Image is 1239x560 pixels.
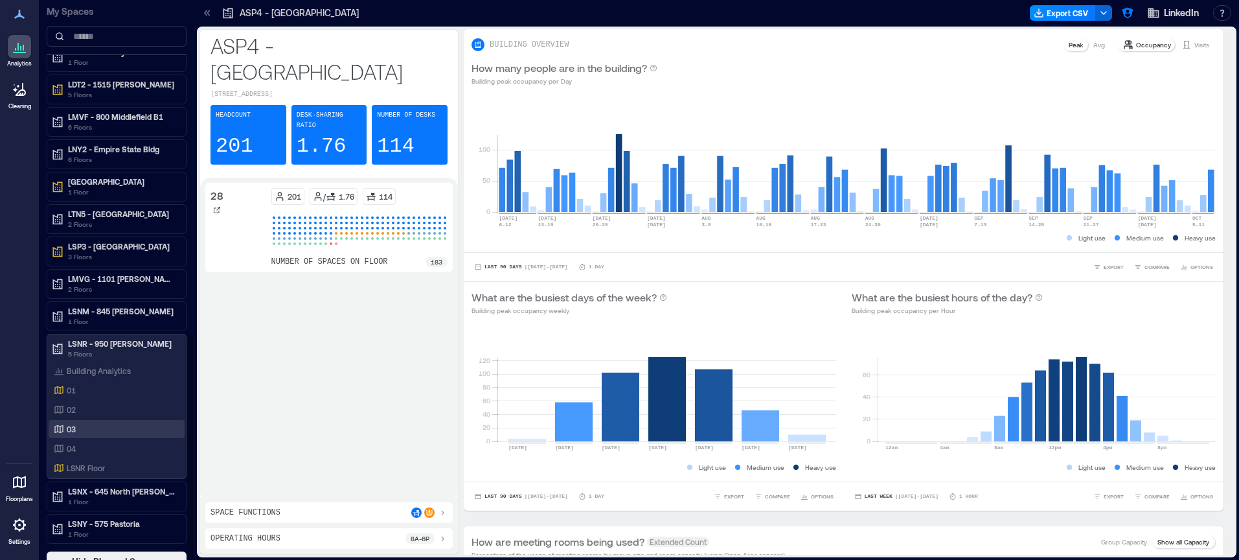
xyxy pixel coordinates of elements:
text: [DATE] [648,445,667,450]
text: [DATE] [647,222,666,227]
p: Medium use [747,462,784,472]
text: SEP [1084,215,1093,221]
span: EXPORT [1104,263,1124,271]
text: [DATE] [742,445,760,450]
text: 17-23 [811,222,826,227]
text: 13-19 [538,222,554,227]
p: ASP4 - [GEOGRAPHIC_DATA] [240,6,359,19]
p: 6 Floors [68,154,177,165]
text: [DATE] [538,215,557,221]
text: 12pm [1049,445,1061,450]
tspan: 0 [866,437,870,445]
tspan: 20 [483,424,490,432]
p: Building Analytics [67,366,131,376]
p: Building peak occupancy per Hour [852,305,1043,316]
p: 01 [67,385,76,395]
span: EXPORT [1104,493,1124,500]
button: COMPARE [1131,490,1172,503]
p: 04 [67,443,76,454]
span: Extended Count [647,537,709,547]
p: 6 Floors [68,122,177,132]
p: Medium use [1126,233,1164,243]
p: Light use [1078,233,1106,243]
p: 2 Floors [68,284,177,294]
p: Heavy use [805,462,836,472]
text: [DATE] [499,215,517,221]
p: Visits [1194,40,1209,50]
text: 7-13 [974,222,986,227]
p: Analytics [7,60,32,67]
button: COMPARE [1131,261,1172,274]
p: 1.76 [339,191,354,202]
button: OPTIONS [1177,261,1216,274]
p: Avg [1093,40,1105,50]
tspan: 120 [479,356,490,364]
p: 201 [216,134,253,159]
a: Cleaning [3,74,36,114]
p: Desk-sharing ratio [297,110,362,131]
text: [DATE] [788,445,807,450]
tspan: 40 [862,393,870,401]
p: 1 Floor [68,187,177,197]
text: 6-12 [499,222,511,227]
p: Medium use [1126,462,1164,472]
text: [DATE] [508,445,527,450]
p: 8a - 6p [411,533,429,544]
p: Number of Desks [377,110,435,121]
text: 12am [885,445,898,450]
tspan: 100 [479,369,490,377]
p: 1 Floor [68,496,177,507]
text: 3-9 [701,222,711,227]
p: Floorplans [6,495,33,503]
text: [DATE] [920,215,938,221]
tspan: 50 [483,176,490,184]
text: 10-16 [756,222,771,227]
p: 03 [67,424,76,434]
a: Floorplans [2,467,37,507]
p: Light use [699,462,726,472]
button: Last 90 Days |[DATE]-[DATE] [472,490,571,503]
p: LSNM - 845 [PERSON_NAME] [68,306,177,316]
span: EXPORT [724,493,744,500]
p: 1 Day [589,263,604,271]
p: What are the busiest days of the week? [472,290,657,305]
button: EXPORT [1091,261,1126,274]
p: number of spaces on floor [271,257,388,267]
text: [DATE] [555,445,574,450]
p: 114 [377,134,415,159]
p: [STREET_ADDRESS] [210,89,448,100]
button: Last 90 Days |[DATE]-[DATE] [472,261,571,274]
p: [GEOGRAPHIC_DATA] [68,176,177,187]
p: LNY2 - Empire State Bldg [68,144,177,154]
text: SEP [1029,215,1038,221]
button: LinkedIn [1143,3,1203,23]
text: AUG [811,215,821,221]
p: Peak [1069,40,1083,50]
p: 1.76 [297,134,347,159]
text: 8am [994,445,1004,450]
span: COMPARE [1144,263,1170,271]
p: 114 [379,191,392,202]
span: OPTIONS [1190,493,1213,500]
p: 1 Floor [68,57,177,67]
p: LDT2 - 1515 [PERSON_NAME] [68,79,177,89]
p: My Spaces [47,5,187,18]
span: COMPARE [765,493,790,500]
p: 1 Day [589,493,604,500]
span: OPTIONS [1190,263,1213,271]
text: 4am [940,445,949,450]
p: Show all Capacity [1157,537,1209,547]
p: 1 Floor [68,316,177,327]
text: 4pm [1103,445,1113,450]
span: COMPARE [1144,493,1170,500]
button: OPTIONS [798,490,836,503]
p: Occupancy [1136,40,1171,50]
p: LSNX - 645 North [PERSON_NAME] [68,486,177,496]
text: [DATE] [593,215,611,221]
a: Analytics [3,31,36,71]
p: How are meeting rooms being used? [472,534,644,550]
p: 201 [288,191,301,202]
p: Settings [8,538,30,546]
button: EXPORT [1091,490,1126,503]
text: 5-11 [1192,222,1205,227]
